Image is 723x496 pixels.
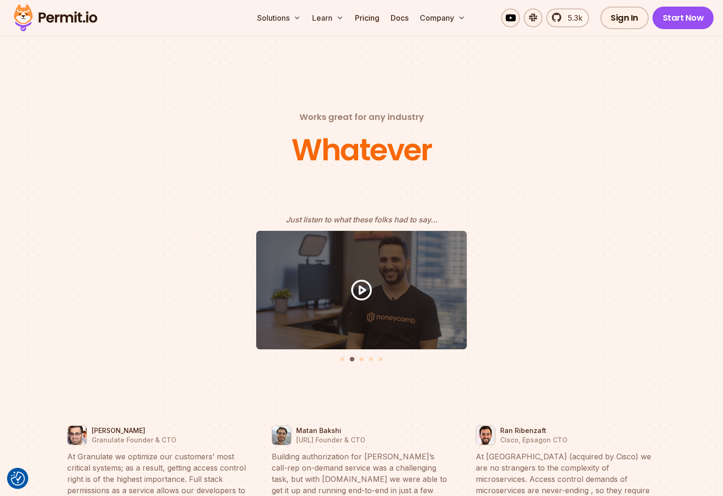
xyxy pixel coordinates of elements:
[600,7,649,29] a: Sign In
[61,348,662,362] ul: Select a slide to show
[360,357,363,361] button: Go to slide 3
[272,423,291,448] img: Matan Bakshi | Buzzer.ai Founder & CTO
[291,131,432,169] div: Whatever
[9,2,102,34] img: Permit logo
[68,423,86,448] img: Tal Saiag | Granulate Founder & CTO
[351,8,383,27] a: Pricing
[299,110,424,124] h2: Works great for any industry
[92,426,176,435] p: [PERSON_NAME]
[296,426,365,435] p: Matan Bakshi
[296,435,365,445] p: [URL] Founder & CTO
[61,231,662,366] div: Testimonials
[500,426,567,435] p: Ran Ribenzaft
[350,357,354,362] button: Go to slide 2
[379,357,383,361] button: Go to slide 5
[546,8,589,27] a: 5.3k
[11,472,25,486] button: Consent Preferences
[340,357,344,361] button: Go to slide 1
[476,423,495,448] img: Ran Ribenzaft | Cisco, Epsagon CTO
[562,12,582,24] span: 5.3k
[61,231,662,352] li: 2 of 5
[369,357,373,361] button: Go to slide 4
[308,8,347,27] button: Learn
[61,231,662,349] button: Dor Tabakuli, Full Stack Team Leader at Honeycomb Insurance recommendation
[652,7,714,29] a: Start Now
[500,435,567,445] p: Cisco, Epsagon CTO
[11,472,25,486] img: Revisit consent button
[92,435,176,445] p: Granulate Founder & CTO
[387,8,412,27] a: Docs
[286,214,438,225] p: Just listen to what these folks had to say...
[253,8,305,27] button: Solutions
[416,8,469,27] button: Company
